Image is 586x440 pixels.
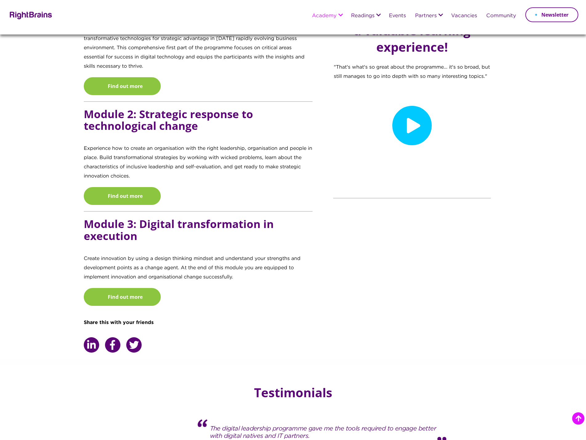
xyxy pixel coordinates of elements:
[486,13,516,19] a: Community
[389,13,406,19] a: Events
[84,108,313,144] h5: Module 2: Strategic response to technological change
[254,384,332,401] h2: Testimonials
[84,288,161,306] a: Find out more
[210,425,444,439] p: The digital leadership programme gave me the tools required to engage better with digital natives...
[84,218,313,254] h5: Module 3: Digital transformation in execution
[84,254,313,288] p: Create innovation by using a design thinking mindset and understand your strengths and developmen...
[84,187,161,205] a: Find out more
[84,144,313,187] p: Experience how to create an organisation with the right leadership, organisation and people in pl...
[8,10,52,19] img: Rightbrains
[351,13,374,19] a: Readings
[415,13,437,19] a: Partners
[84,25,313,77] p: This module is designed to empower [DEMOGRAPHIC_DATA] leaders to harness transformative technolog...
[312,13,337,19] a: Academy
[84,77,161,95] a: Find out more
[84,320,154,325] span: Share this with your friends
[334,81,491,169] iframe: RightBrains Digital Leadership Programme
[525,7,578,22] a: Newsletter
[451,13,477,19] a: Vacancies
